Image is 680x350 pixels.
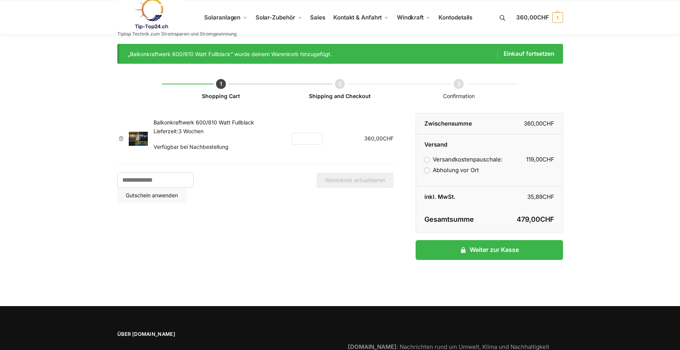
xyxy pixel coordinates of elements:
span: Windkraft [397,14,424,21]
a: Kontakt & Anfahrt [330,0,392,35]
th: inkl. MwSt. [416,187,489,207]
label: Abholung vor Ort [424,166,478,174]
a: Shipping and Checkout [309,93,371,99]
span: CHF [542,156,554,163]
bdi: 119,00 [526,156,554,163]
span: Über [DOMAIN_NAME] [117,331,333,338]
span: CHF [537,14,549,21]
bdi: 360,00 [524,120,554,127]
span: Kontakt & Anfahrt [333,14,382,21]
span: CHF [542,193,554,200]
span: Kontodetails [438,14,472,21]
span: 3 Wochen [178,128,203,134]
th: Versand [416,134,562,149]
button: Warenkorb aktualisieren [317,173,394,188]
a: Balkonkraftwerk 600/810 Watt Fullblack aus dem Warenkorb entfernen [117,136,125,141]
a: Einkauf fortsetzen [498,49,554,58]
th: Gesamtsumme [416,207,489,232]
a: Shopping Cart [202,93,240,99]
a: 360,00CHF 1 [516,6,563,29]
img: Warenkorb 1 [129,132,148,146]
span: CHF [383,135,394,142]
span: CHF [540,215,554,223]
a: Balkonkraftwerk 600/810 Watt Fullblack [154,119,254,126]
span: Solar-Zubehör [256,14,295,21]
a: Solar-Zubehör [253,0,305,35]
span: Sales [310,14,325,21]
span: Confirmation [443,93,475,99]
span: Lieferzeit: [154,128,203,134]
bdi: 360,00 [364,135,394,142]
a: Windkraft [394,0,434,35]
button: Gutschein anwenden [117,188,186,203]
input: Produktmenge [302,134,312,144]
a: Weiter zur Kasse [416,240,563,260]
a: Sales [307,0,328,35]
div: „Balkonkraftwerk 600/810 Watt Fullblack“ wurde deinem Warenkorb hinzugefügt. [128,49,554,58]
bdi: 479,00 [517,215,554,223]
p: Verfügbar bei Nachbestellung [154,143,286,151]
p: Tiptop Technik zum Stromsparen und Stromgewinnung [117,32,237,36]
th: Zwischensumme [416,113,489,134]
bdi: 35,89 [527,193,554,200]
a: Kontodetails [435,0,475,35]
label: Versandkostenpauschale: [424,156,502,163]
span: 1 [552,12,563,23]
span: 360,00 [516,14,549,21]
span: CHF [542,120,554,127]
